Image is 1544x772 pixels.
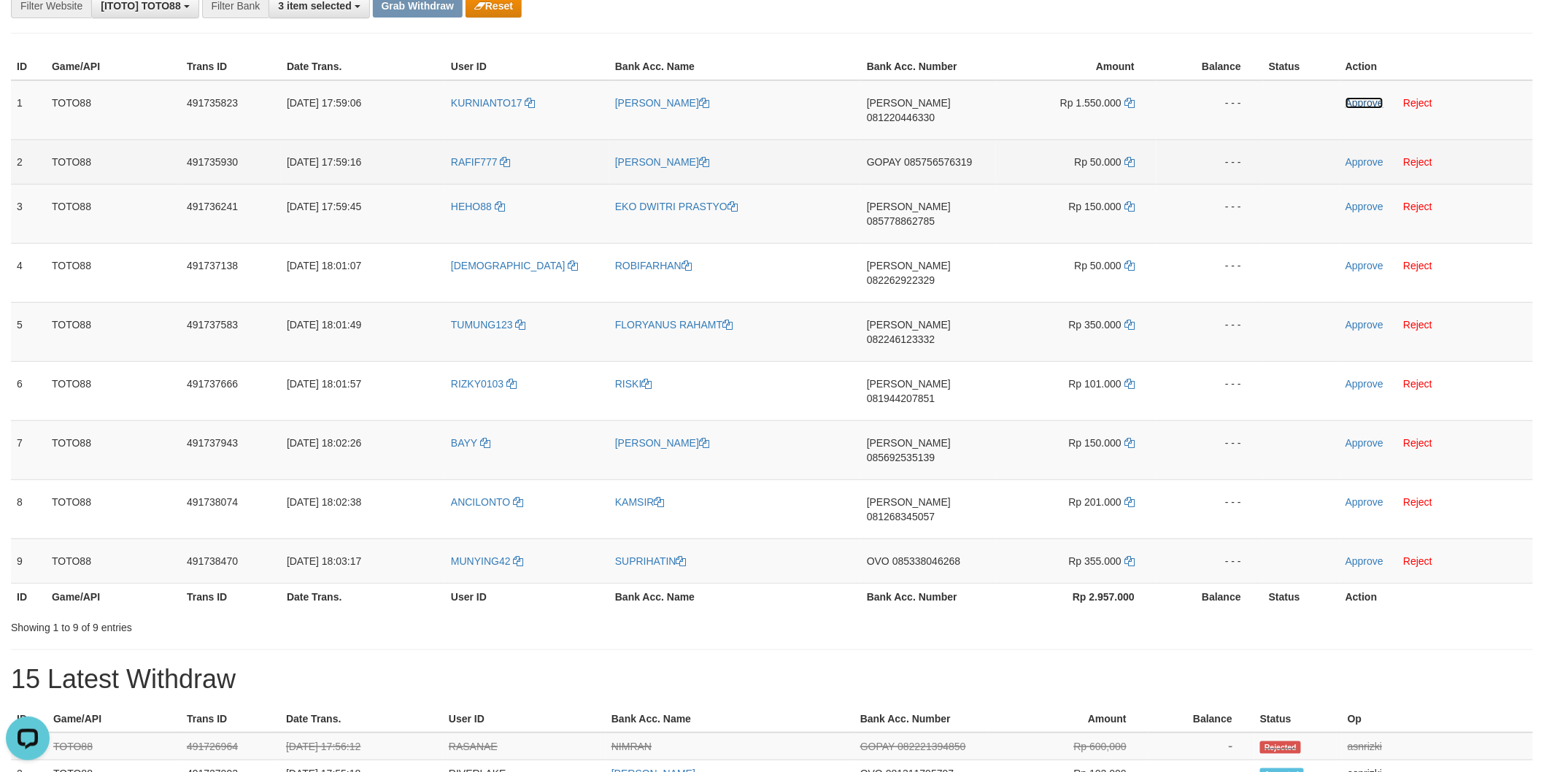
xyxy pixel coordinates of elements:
[867,274,935,286] span: Copy 082262922329 to clipboard
[892,555,960,567] span: Copy 085338046268 to clipboard
[451,260,579,271] a: [DEMOGRAPHIC_DATA]
[989,733,1149,760] td: Rp 600,000
[1346,555,1383,567] a: Approve
[898,741,965,752] span: Copy 082221394850 to clipboard
[451,260,566,271] span: [DEMOGRAPHIC_DATA]
[1340,583,1533,610] th: Action
[451,555,524,567] a: MUNYING42
[46,243,181,302] td: TOTO88
[1403,97,1432,109] a: Reject
[1060,97,1122,109] span: Rp 1.550.000
[451,97,536,109] a: KURNIANTO17
[1263,583,1340,610] th: Status
[11,53,46,80] th: ID
[46,139,181,184] td: TOTO88
[1069,496,1122,508] span: Rp 201.000
[46,583,181,610] th: Game/API
[11,420,46,479] td: 7
[287,156,361,168] span: [DATE] 17:59:16
[867,97,951,109] span: [PERSON_NAME]
[1260,741,1301,754] span: Rejected
[609,53,861,80] th: Bank Acc. Name
[1124,378,1135,390] a: Copy 101000 to clipboard
[287,260,361,271] span: [DATE] 18:01:07
[47,706,181,733] th: Game/API
[187,555,238,567] span: 491738470
[1124,97,1135,109] a: Copy 1550000 to clipboard
[281,53,445,80] th: Date Trans.
[1346,437,1383,449] a: Approve
[867,215,935,227] span: Copy 085778862785 to clipboard
[861,53,996,80] th: Bank Acc. Number
[445,53,609,80] th: User ID
[1346,201,1383,212] a: Approve
[11,706,47,733] th: ID
[1069,555,1122,567] span: Rp 355.000
[1403,260,1432,271] a: Reject
[1346,378,1383,390] a: Approve
[867,260,951,271] span: [PERSON_NAME]
[615,97,709,109] a: [PERSON_NAME]
[867,511,935,522] span: Copy 081268345057 to clipboard
[187,496,238,508] span: 491738074
[451,437,477,449] span: BAYY
[451,319,526,331] a: TUMUNG123
[1254,706,1342,733] th: Status
[187,378,238,390] span: 491737666
[1124,260,1135,271] a: Copy 50000 to clipboard
[443,706,606,733] th: User ID
[46,539,181,583] td: TOTO88
[1124,496,1135,508] a: Copy 201000 to clipboard
[1403,437,1432,449] a: Reject
[11,80,46,140] td: 1
[187,319,238,331] span: 491737583
[451,97,522,109] span: KURNIANTO17
[615,260,692,271] a: ROBIFARHAN
[1403,319,1432,331] a: Reject
[451,156,511,168] a: RAFIF777
[287,555,361,567] span: [DATE] 18:03:17
[287,201,361,212] span: [DATE] 17:59:45
[609,583,861,610] th: Bank Acc. Name
[1157,302,1263,361] td: - - -
[860,741,895,752] span: GOPAY
[451,378,503,390] span: RIZKY0103
[11,583,46,610] th: ID
[11,184,46,243] td: 3
[287,437,361,449] span: [DATE] 18:02:26
[280,733,443,760] td: [DATE] 17:56:12
[187,260,238,271] span: 491737138
[451,156,498,168] span: RAFIF777
[46,184,181,243] td: TOTO88
[1157,243,1263,302] td: - - -
[1157,184,1263,243] td: - - -
[451,496,523,508] a: ANCILONTO
[1069,319,1122,331] span: Rp 350.000
[181,706,280,733] th: Trans ID
[1069,201,1122,212] span: Rp 150.000
[445,583,609,610] th: User ID
[861,583,996,610] th: Bank Acc. Number
[11,361,46,420] td: 6
[1149,706,1254,733] th: Balance
[280,706,443,733] th: Date Trans.
[443,733,606,760] td: RASANAE
[1157,361,1263,420] td: - - -
[1346,319,1383,331] a: Approve
[46,302,181,361] td: TOTO88
[1346,260,1383,271] a: Approve
[996,53,1157,80] th: Amount
[1346,156,1383,168] a: Approve
[867,156,901,168] span: GOPAY
[181,733,280,760] td: 491726964
[47,733,181,760] td: TOTO88
[287,97,361,109] span: [DATE] 17:59:06
[451,319,513,331] span: TUMUNG123
[867,452,935,463] span: Copy 085692535139 to clipboard
[451,496,510,508] span: ANCILONTO
[1403,156,1432,168] a: Reject
[867,378,951,390] span: [PERSON_NAME]
[867,112,935,123] span: Copy 081220446330 to clipboard
[615,319,733,331] a: FLORYANUS RAHAMT
[615,555,687,567] a: SUPRIHATIN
